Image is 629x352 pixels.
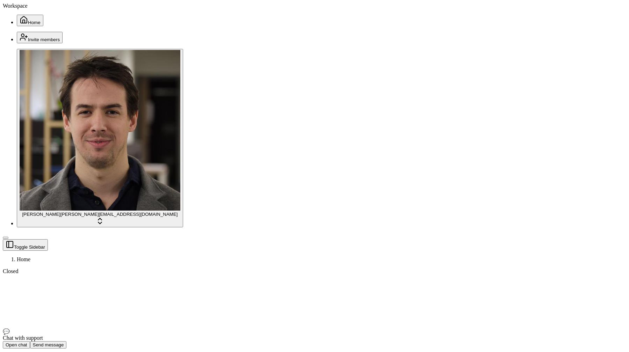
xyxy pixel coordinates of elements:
a: Invite members [17,36,63,42]
div: 💬 [3,328,626,335]
button: Toggle Sidebar [3,239,48,251]
img: Jonathan Beurel [20,50,180,211]
button: Toggle Sidebar [3,237,8,239]
span: Toggle Sidebar [14,244,45,250]
button: Invite members [17,32,63,43]
span: Home [17,256,30,262]
a: Home [17,19,43,25]
button: Send message [30,341,67,349]
div: Chat with support [3,335,626,341]
button: Open chat [3,341,30,349]
span: Closed [3,268,18,274]
nav: breadcrumb [3,256,626,263]
span: Invite members [28,37,60,42]
button: Jonathan Beurel[PERSON_NAME][PERSON_NAME][EMAIL_ADDRESS][DOMAIN_NAME] [17,49,183,227]
span: [PERSON_NAME][EMAIL_ADDRESS][DOMAIN_NAME] [60,212,178,217]
span: [PERSON_NAME] [22,212,60,217]
div: Workspace [3,3,626,9]
span: Home [28,20,41,25]
button: Home [17,15,43,26]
